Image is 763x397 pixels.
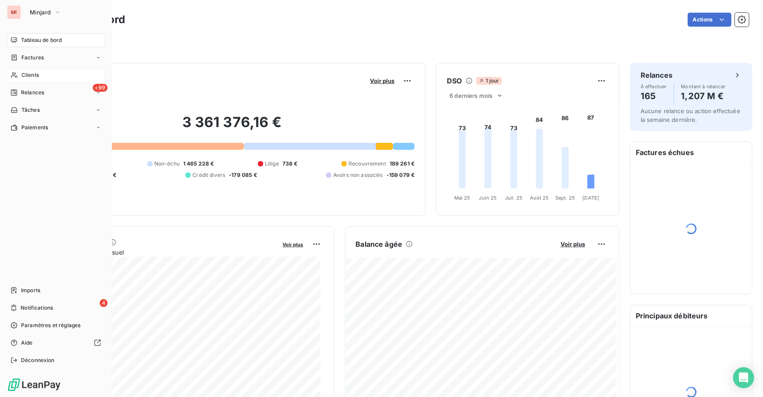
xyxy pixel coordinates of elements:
[561,241,585,248] span: Voir plus
[333,171,383,179] span: Avoirs non associés
[641,89,667,103] h4: 165
[21,89,44,97] span: Relances
[348,160,386,168] span: Recouvrement
[21,106,40,114] span: Tâches
[370,77,394,84] span: Voir plus
[641,107,740,123] span: Aucune relance ou action effectuée la semaine dernière.
[733,367,754,388] div: Open Intercom Messenger
[387,171,415,179] span: -159 079 €
[280,240,306,248] button: Voir plus
[555,195,575,201] tspan: Sept. 25
[476,77,502,85] span: 1 jour
[681,84,726,89] span: Montant à relancer
[265,160,279,168] span: Litige
[454,195,470,201] tspan: Mai 25
[21,321,80,329] span: Paramètres et réglages
[229,171,257,179] span: -179 085 €
[688,13,732,27] button: Actions
[283,242,303,248] span: Voir plus
[7,336,105,350] a: Aide
[583,195,599,201] tspan: [DATE]
[49,114,415,140] h2: 3 361 376,16 €
[21,304,53,312] span: Notifications
[7,378,61,392] img: Logo LeanPay
[367,77,397,85] button: Voir plus
[447,76,462,86] h6: DSO
[100,299,108,307] span: 4
[30,9,51,16] span: Minjard
[631,305,752,326] h6: Principaux débiteurs
[21,36,62,44] span: Tableau de bord
[21,287,40,294] span: Imports
[530,195,549,201] tspan: Août 25
[183,160,214,168] span: 1 465 228 €
[681,89,726,103] h4: 1,207 M €
[641,84,667,89] span: À effectuer
[641,70,672,80] h6: Relances
[49,248,277,257] span: Chiffre d'affaires mensuel
[154,160,180,168] span: Non-échu
[505,195,523,201] tspan: Juil. 25
[558,240,588,248] button: Voir plus
[356,239,403,249] h6: Balance âgée
[7,5,21,19] div: MI
[93,84,108,92] span: +99
[282,160,298,168] span: 738 €
[192,171,225,179] span: Crédit divers
[479,195,497,201] tspan: Juin 25
[21,339,33,347] span: Aide
[21,124,48,131] span: Paiements
[21,54,44,62] span: Factures
[449,92,492,99] span: 6 derniers mois
[631,142,752,163] h6: Factures échues
[21,71,39,79] span: Clients
[21,356,55,364] span: Déconnexion
[390,160,415,168] span: 189 261 €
